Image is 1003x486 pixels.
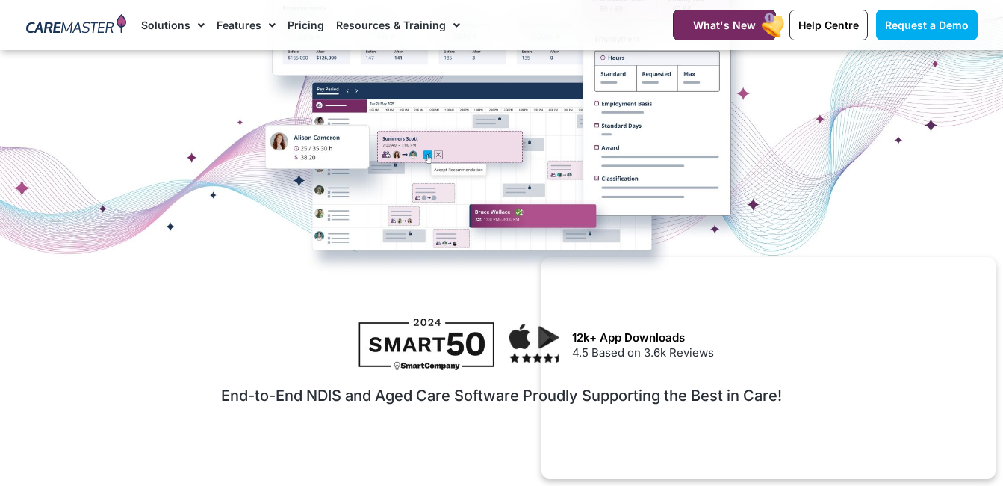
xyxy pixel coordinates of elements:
[673,10,776,40] a: What's New
[26,14,127,37] img: CareMaster Logo
[541,257,996,479] iframe: Popup CTA
[885,19,969,31] span: Request a Demo
[876,10,978,40] a: Request a Demo
[798,19,859,31] span: Help Centre
[693,19,756,31] span: What's New
[789,10,868,40] a: Help Centre
[35,387,969,405] h2: End-to-End NDIS and Aged Care Software Proudly Supporting the Best in Care!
